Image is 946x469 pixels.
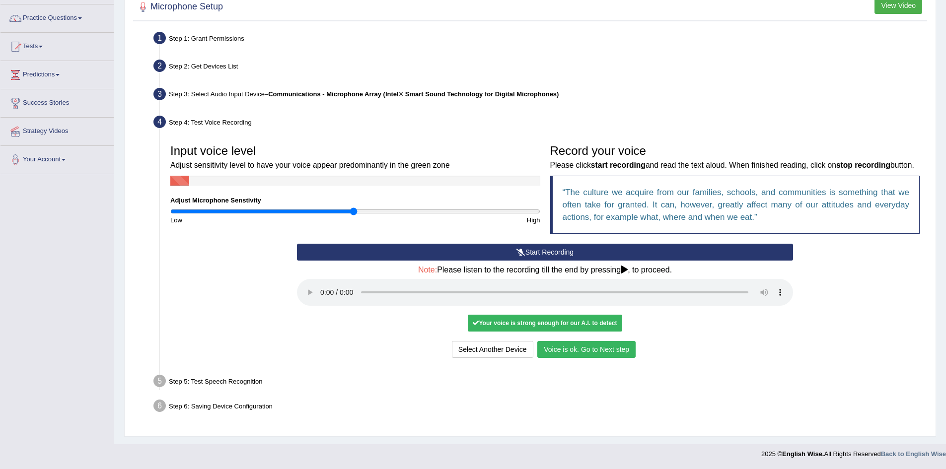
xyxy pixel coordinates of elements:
[0,33,114,58] a: Tests
[0,146,114,171] a: Your Account
[563,188,910,222] q: The culture we acquire from our families, schools, and communities is something that we often tak...
[0,4,114,29] a: Practice Questions
[782,450,824,458] strong: English Wise.
[268,90,559,98] b: Communications - Microphone Array (Intel® Smart Sound Technology for Digital Microphones)
[836,161,890,169] b: stop recording
[881,450,946,458] a: Back to English Wise
[149,372,931,394] div: Step 5: Test Speech Recognition
[0,118,114,142] a: Strategy Videos
[165,215,355,225] div: Low
[468,315,622,332] div: Your voice is strong enough for our A.I. to detect
[761,444,946,459] div: 2025 © All Rights Reserved
[149,85,931,107] div: Step 3: Select Audio Input Device
[297,244,793,261] button: Start Recording
[355,215,545,225] div: High
[297,266,793,274] h4: Please listen to the recording till the end by pressing , to proceed.
[550,144,920,171] h3: Record your voice
[0,89,114,114] a: Success Stories
[418,266,437,274] span: Note:
[149,113,931,134] div: Step 4: Test Voice Recording
[265,90,559,98] span: –
[170,161,450,169] small: Adjust sensitivity level to have your voice appear predominantly in the green zone
[170,196,261,205] label: Adjust Microphone Senstivity
[550,161,914,169] small: Please click and read the text aloud. When finished reading, click on button.
[149,57,931,78] div: Step 2: Get Devices List
[170,144,540,171] h3: Input voice level
[537,341,636,358] button: Voice is ok. Go to Next step
[149,397,931,418] div: Step 6: Saving Device Configuration
[452,341,533,358] button: Select Another Device
[149,29,931,51] div: Step 1: Grant Permissions
[0,61,114,86] a: Predictions
[591,161,646,169] b: start recording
